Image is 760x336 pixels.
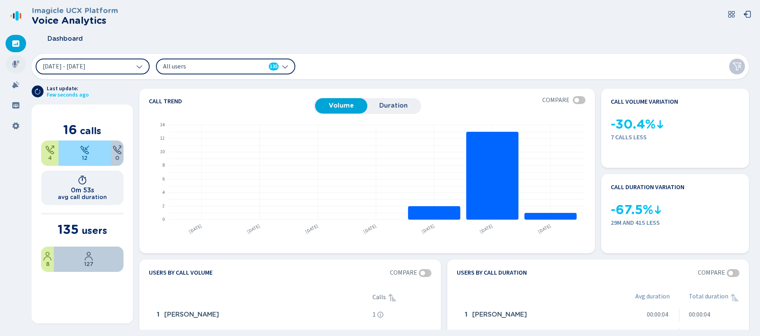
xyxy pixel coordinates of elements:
[12,60,20,68] svg: mic-fill
[689,293,728,302] span: Total duration
[162,203,165,209] text: 2
[160,121,165,128] text: 14
[32,15,118,26] h2: Voice Analytics
[71,186,94,194] h1: 0m 53s
[6,97,26,114] div: Groups
[82,225,107,236] span: users
[162,216,165,223] text: 0
[84,261,93,267] span: 127
[43,251,52,261] svg: user-profile
[32,6,118,15] h3: Imagicle UCX Platform
[115,155,119,161] span: 0
[34,88,41,95] svg: arrow-clockwise
[270,63,278,70] span: 135
[36,59,150,74] button: [DATE] - [DATE]
[111,140,123,166] div: 0%
[653,205,663,215] svg: kpi-down
[80,145,89,155] svg: telephone-inbound
[479,222,494,235] text: [DATE]
[12,40,20,47] svg: dashboard-filled
[457,269,527,277] h4: Users by call duration
[12,101,20,109] svg: groups-filled
[319,102,363,109] span: Volume
[84,251,93,261] svg: user-profile
[655,120,665,129] svg: kpi-down
[58,194,107,200] h2: avg call duration
[730,293,739,302] div: Sorted ascending, click to sort descending
[372,311,376,318] span: 1
[611,219,739,226] span: 29m and 41s less
[80,125,101,137] span: calls
[58,222,79,237] span: 135
[164,311,219,318] span: [PERSON_NAME]
[160,148,165,155] text: 10
[12,81,20,89] svg: alarm-filled
[6,117,26,135] div: Settings
[136,63,142,70] svg: chevron-down
[163,62,254,71] span: All users
[6,76,26,93] div: Alarms
[372,293,431,302] div: Calls
[635,293,670,302] span: Avg duration
[367,98,420,113] button: Duration
[537,222,552,235] text: [DATE]
[282,63,288,70] svg: chevron-down
[157,311,160,318] span: 1
[315,98,367,113] button: Volume
[47,92,89,98] span: Few seconds ago
[63,122,77,137] span: 16
[390,269,417,276] span: Compare
[611,98,678,105] h4: Call volume variation
[162,189,165,196] text: 4
[698,269,725,276] span: Compare
[154,307,369,323] div: Abdullah Qasem
[112,145,122,155] svg: unknown-call
[6,35,26,52] div: Dashboard
[743,10,751,18] svg: box-arrow-left
[160,135,165,142] text: 12
[611,117,655,132] span: -30.4%
[462,307,616,323] div: Anas Assil
[41,247,54,272] div: 5.93%
[47,35,83,42] span: Dashboard
[362,222,378,235] text: [DATE]
[43,63,85,70] span: [DATE] - [DATE]
[46,261,49,267] span: 8
[420,222,436,235] text: [DATE]
[82,155,87,161] span: 12
[246,222,261,235] text: [DATE]
[78,175,87,185] svg: timer
[6,55,26,73] div: Recordings
[54,247,123,272] div: 94.07%
[730,293,739,302] svg: sortAscending
[732,62,742,71] svg: funnel-disabled
[372,294,386,301] span: Calls
[41,140,59,166] div: 25%
[388,293,397,302] div: Sorted ascending, click to sort descending
[388,293,397,302] svg: sortAscending
[472,311,527,318] span: [PERSON_NAME]
[47,85,89,92] span: Last update:
[45,145,55,155] svg: telephone-outbound
[465,311,467,318] span: 1
[149,269,213,277] h4: Users by call volume
[377,311,384,318] svg: info-circle
[48,155,52,161] span: 4
[611,134,739,141] span: 7 calls less
[304,222,319,235] text: [DATE]
[59,140,111,166] div: 75%
[149,98,313,104] h4: Call trend
[162,176,165,182] text: 6
[542,97,570,104] span: Compare
[647,311,668,318] span: 00:00:04
[162,162,165,169] text: 8
[611,203,653,217] span: -67.5%
[689,311,710,318] span: 00:00:04
[371,102,416,109] span: Duration
[611,184,684,191] h4: Call duration variation
[689,293,739,302] div: Total duration
[188,222,203,235] text: [DATE]
[729,59,745,74] button: Clear filters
